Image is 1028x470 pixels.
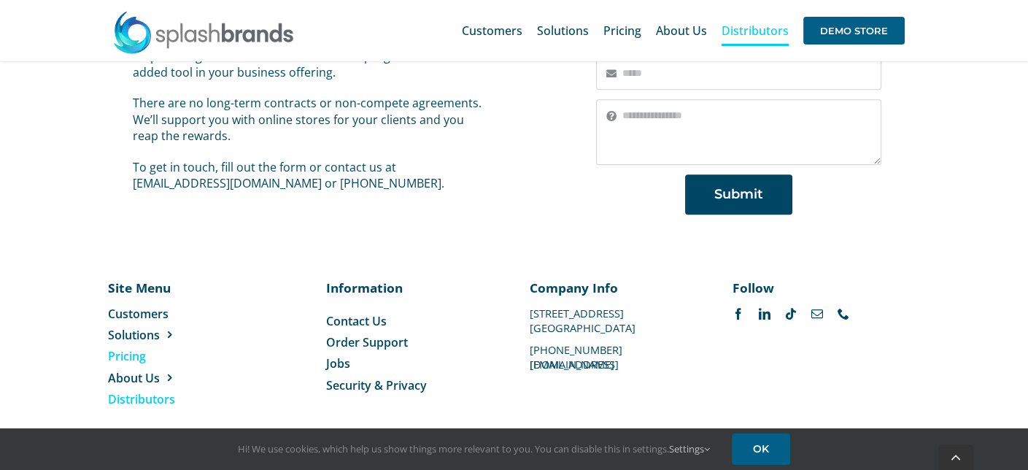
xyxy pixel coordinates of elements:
a: mail [811,308,823,320]
p: There are no long-term contracts or non-compete agreements. We’ll support you with online stores ... [133,95,492,144]
a: facebook [733,308,744,320]
a: About Us [108,370,217,386]
a: linkedin [759,308,770,320]
a: OK [732,434,790,465]
a: Distributors [108,391,217,407]
span: Security & Privacy [326,377,427,393]
span: Distributors [722,25,789,36]
span: Order Support [326,334,408,350]
a: tiktok [785,308,797,320]
span: Solutions [108,327,160,343]
a: Customers [108,306,217,322]
img: SplashBrands.com Logo [112,10,295,54]
span: Contact Us [326,313,387,329]
a: Customers [462,7,522,54]
a: Settings [669,442,710,455]
p: Site Menu [108,279,217,296]
span: Customers [108,306,169,322]
a: Distributors [722,7,789,54]
nav: Main Menu Sticky [462,7,905,54]
nav: Menu [326,313,498,394]
a: Solutions [108,327,217,343]
p: Follow [733,279,905,296]
a: Contact Us [326,313,498,329]
span: Pricing [108,348,146,364]
span: Hi! We use cookies, which help us show things more relevant to you. You can disable this in setti... [238,442,710,455]
p: To get in touch, fill out the form or contact us at [EMAIL_ADDRESS][DOMAIN_NAME] or [PHONE_NUMBER]. [133,159,492,192]
a: phone [838,308,849,320]
button: Submit [685,174,792,215]
span: About Us [108,370,160,386]
nav: Menu [108,306,217,408]
a: Jobs [326,355,498,371]
span: Solutions [537,25,589,36]
span: Submit [714,187,763,202]
span: Jobs [326,355,350,371]
span: About Us [656,25,707,36]
p: Company Info [530,279,702,296]
a: Order Support [326,334,498,350]
p: Information [326,279,498,296]
span: Customers [462,25,522,36]
a: Pricing [108,348,217,364]
a: Security & Privacy [326,377,498,393]
span: Distributors [108,391,175,407]
a: DEMO STORE [803,7,905,54]
a: Pricing [603,7,641,54]
span: Pricing [603,25,641,36]
span: DEMO STORE [803,17,905,45]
